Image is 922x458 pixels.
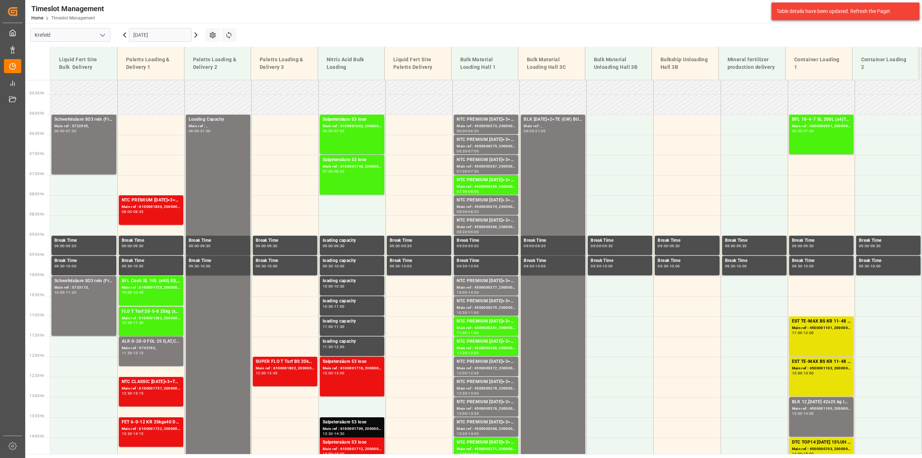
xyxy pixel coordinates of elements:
div: 06:00 [54,129,65,133]
div: 10:00 [804,264,814,268]
div: - [735,264,736,268]
div: Bulk Material Loading Hall 3C [524,53,579,74]
span: 07:00 Hr [30,152,44,156]
div: 06:00 [189,129,199,133]
div: 09:30 [189,264,199,268]
div: Main ref : 4500000369, 2000000279 [457,184,515,190]
div: 10:00 [122,291,132,294]
div: Break Time [189,237,247,244]
div: NTC PREMIUM [DATE]+3+TE BULK [457,197,515,204]
div: Break Time [390,257,448,264]
div: Salpetersäure 53 lose [323,156,381,164]
div: 08:30 [457,230,467,234]
div: 09:30 [670,244,680,248]
div: - [65,291,66,294]
span: 08:30 Hr [30,212,44,216]
div: - [802,129,803,133]
div: NTC PREMIUM [DATE]+3+TE 600kg BB [122,197,180,204]
div: EST TE-MAX BS KR 11-48 1000kg BB [792,358,851,365]
div: Main ref : 6100001802, 2000001427 [256,365,314,372]
div: 06:00 [524,129,534,133]
div: NTC PREMIUM [DATE]+3+TE BULK [457,358,515,365]
div: 11:30 [334,325,345,328]
span: 06:00 Hr [30,111,44,115]
div: Break Time [658,237,716,244]
div: - [199,244,200,248]
div: - [467,392,468,395]
div: Main ref : , [524,123,582,129]
div: Main ref : 6100001737, 2000000660 2000001263 [122,386,180,392]
div: 12:00 [323,372,333,375]
div: Break Time [122,257,180,264]
div: 09:30 [267,244,278,248]
div: NTC PREMIUM [DATE]+3+TE BULK [457,156,515,164]
div: 11:30 [66,291,76,294]
div: Nitric Acid Bulk Loading [324,53,379,74]
div: 13:15 [133,392,144,395]
div: - [534,129,535,133]
div: 12:15 [133,351,144,355]
div: NTC PREMIUM [DATE]+3+TE BULK [457,338,515,345]
div: - [132,351,133,355]
div: Main ref : 5732545, [54,123,113,129]
div: Break Time [390,237,448,244]
div: NTC PREMIUM [DATE]+3+TE BULK [457,116,515,123]
div: NTC PREMIUM [DATE]+3+TE BULK [457,318,515,325]
div: 09:00 [54,244,65,248]
div: 10:00 [267,264,278,268]
span: 05:30 Hr [30,91,44,95]
span: 08:00 Hr [30,192,44,196]
div: Main ref : 6100001725, 2000001408 [122,285,180,291]
div: 09:30 [870,244,881,248]
div: Break Time [54,257,113,264]
div: 12:30 [122,392,132,395]
div: - [601,264,602,268]
div: Break Time [725,237,784,244]
div: Main ref : 4500000381, 2000000279 [457,325,515,331]
div: 06:00 [323,129,333,133]
div: - [333,129,334,133]
div: Main ref : 4500001109, 2000001158 [792,406,851,412]
div: Loading Capacity [189,116,247,123]
div: Break Time [725,257,784,264]
div: 11:00 [334,305,345,308]
div: 09:30 [256,264,266,268]
div: Main ref : 4500000547, 2000000447 [792,123,851,129]
div: Bulkship Unloading Hall 3B [658,53,713,74]
span: 10:00 Hr [30,273,44,277]
span: 06:30 Hr [30,132,44,135]
div: Schwefelsäure SO3 rein (Frisch-Ware);Schwefelsäure SO3 rein (HG-Standard) [54,116,113,123]
div: - [400,264,401,268]
div: Break Time [457,237,515,244]
div: Paletts Loading & Delivery 3 [257,53,312,74]
div: - [869,264,870,268]
div: Main ref : 4500000380, 2000000279 [457,345,515,351]
div: - [668,244,669,248]
div: Bulk Material Unloading Hall 3B [591,53,646,74]
button: open menu [97,30,108,41]
div: - [467,129,468,133]
div: 11:30 [133,321,144,324]
div: 12:30 [468,372,479,375]
div: 10:00 [535,264,546,268]
div: - [467,230,468,234]
div: Break Time [122,237,180,244]
div: 06:30 [468,129,479,133]
span: 11:30 Hr [30,333,44,337]
div: 10:30 [323,305,333,308]
div: - [601,244,602,248]
div: - [333,244,334,248]
div: Break Time [792,257,851,264]
div: 13:00 [468,392,479,395]
span: 10:30 Hr [30,293,44,297]
div: - [132,291,133,294]
div: 09:00 [122,244,132,248]
div: 21:00 [535,129,546,133]
div: 09:30 [804,244,814,248]
div: 10:00 [457,291,467,294]
div: ALR 0-20-0 FOL 25 D,AT,CH,EN,BLN;BLK CLASSIC [DATE] FOL 25 D,EN,FR,NL,PL;BLK CLASSIC [DATE] FOL 2... [122,338,180,345]
div: 09:30 [200,244,211,248]
div: Main ref : 4500000377, 2000000279 [457,285,515,291]
div: Break Time [524,237,582,244]
div: Timeslot Management [31,3,104,14]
